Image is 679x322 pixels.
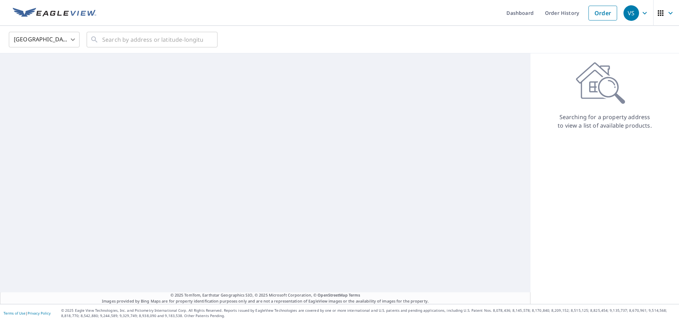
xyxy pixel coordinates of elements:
[28,311,51,316] a: Privacy Policy
[557,113,652,130] p: Searching for a property address to view a list of available products.
[13,8,96,18] img: EV Logo
[61,308,675,318] p: © 2025 Eagle View Technologies, Inc. and Pictometry International Corp. All Rights Reserved. Repo...
[4,311,51,315] p: |
[349,292,360,298] a: Terms
[170,292,360,298] span: © 2025 TomTom, Earthstar Geographics SIO, © 2025 Microsoft Corporation, ©
[318,292,347,298] a: OpenStreetMap
[102,30,203,49] input: Search by address or latitude-longitude
[4,311,25,316] a: Terms of Use
[9,30,80,49] div: [GEOGRAPHIC_DATA]
[588,6,617,21] a: Order
[623,5,639,21] div: VS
